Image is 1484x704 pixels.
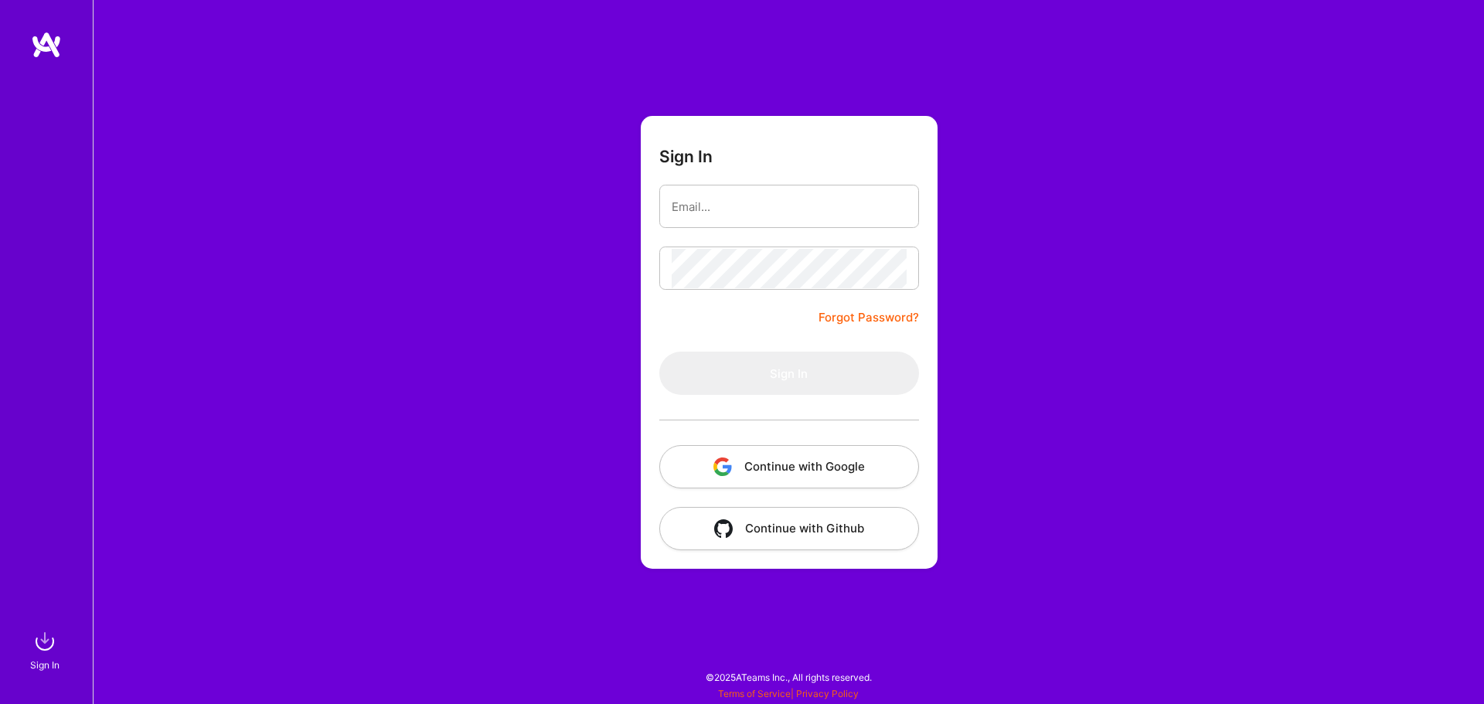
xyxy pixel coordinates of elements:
[659,352,919,395] button: Sign In
[659,445,919,488] button: Continue with Google
[819,308,919,327] a: Forgot Password?
[714,519,733,538] img: icon
[713,457,732,476] img: icon
[659,147,713,166] h3: Sign In
[30,657,60,673] div: Sign In
[659,507,919,550] button: Continue with Github
[672,187,907,226] input: Email...
[93,658,1484,696] div: © 2025 ATeams Inc., All rights reserved.
[32,626,60,673] a: sign inSign In
[718,688,791,699] a: Terms of Service
[29,626,60,657] img: sign in
[31,31,62,59] img: logo
[796,688,859,699] a: Privacy Policy
[718,688,859,699] span: |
